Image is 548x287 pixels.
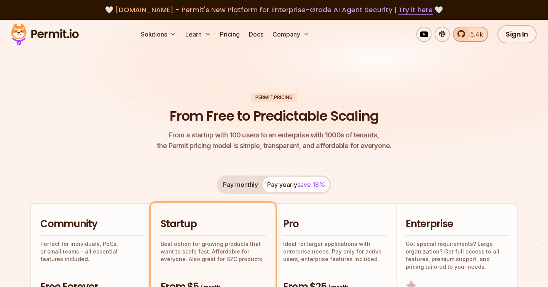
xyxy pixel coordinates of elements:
a: Try it here [398,5,433,15]
h2: Startup [161,217,266,231]
a: 5.4k [453,27,488,42]
a: Sign In [497,25,537,43]
div: Permit Pricing [251,93,297,102]
span: [DOMAIN_NAME] - Permit's New Platform for Enterprise-Grade AI Agent Security | [115,5,433,14]
h2: Community [40,217,143,231]
h2: Enterprise [406,217,508,231]
button: Learn [182,27,214,42]
a: Pricing [217,27,243,42]
span: 5.4k [466,30,483,39]
h2: Pro [283,217,387,231]
p: Got special requirements? Large organization? Get full access to all features, premium support, a... [406,240,508,271]
button: Company [269,27,312,42]
h1: From Free to Predictable Scaling [170,107,379,126]
button: Pay monthly [218,177,263,192]
p: Best option for growing products that want to scale fast. Affordable for everyone. Also great for... [161,240,266,263]
p: the Permit pricing model is simple, transparent, and affordable for everyone. [157,130,391,151]
p: Perfect for individuals, PoCs, or small teams - all essential features included. [40,240,143,263]
p: Ideal for larger applications with enterprise needs. Pay only for active users, enterprise featur... [283,240,387,263]
img: Permit logo [8,21,82,47]
span: From a startup with 100 users to an enterprise with 1000s of tenants, [157,130,391,140]
button: Solutions [138,27,179,42]
a: Docs [246,27,266,42]
div: 🤍 🤍 [18,5,530,15]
